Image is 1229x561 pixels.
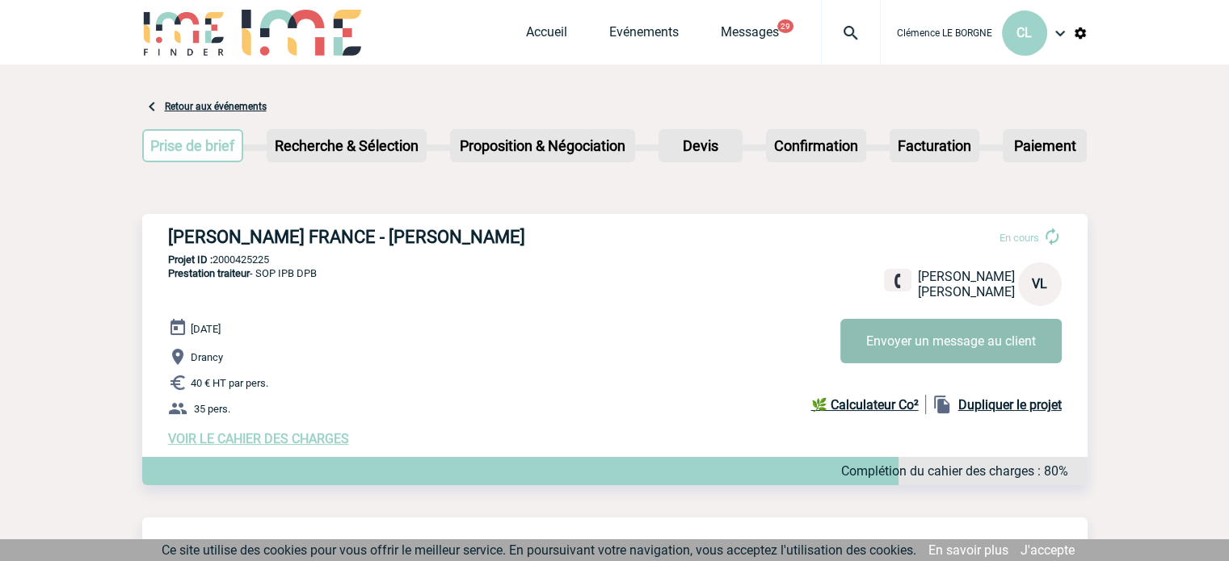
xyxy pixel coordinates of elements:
[168,267,250,279] span: Prestation traiteur
[142,10,226,56] img: IME-Finder
[1021,542,1075,558] a: J'accepte
[768,131,865,161] p: Confirmation
[452,131,633,161] p: Proposition & Négociation
[194,403,230,415] span: 35 pers.
[840,319,1062,363] button: Envoyer un message au client
[918,269,1015,284] span: [PERSON_NAME]
[918,284,1015,299] span: [PERSON_NAME]
[897,27,992,39] span: Clémence LE BORGNE
[168,253,213,266] b: Projet ID :
[890,274,905,288] img: fixe.png
[191,351,223,363] span: Drancy
[162,542,916,558] span: Ce site utilise des cookies pour vous offrir le meilleur service. En poursuivant votre navigation...
[191,377,268,389] span: 40 € HT par pers.
[1016,25,1032,40] span: CL
[165,101,267,112] a: Retour aux événements
[777,19,793,33] button: 29
[1004,131,1085,161] p: Paiement
[932,395,952,414] img: file_copy-black-24dp.png
[191,323,221,335] span: [DATE]
[928,542,1008,558] a: En savoir plus
[609,24,679,47] a: Evénements
[526,24,567,47] a: Accueil
[721,24,779,47] a: Messages
[168,267,317,279] span: - SOP IPB DPB
[144,131,242,161] p: Prise de brief
[811,395,926,414] a: 🌿 Calculateur Co²
[891,131,978,161] p: Facturation
[660,131,741,161] p: Devis
[958,397,1062,412] b: Dupliquer le projet
[1000,232,1039,244] span: En cours
[142,253,1088,266] p: 2000425225
[811,397,919,412] b: 🌿 Calculateur Co²
[168,227,653,247] h3: [PERSON_NAME] FRANCE - [PERSON_NAME]
[168,431,349,446] a: VOIR LE CAHIER DES CHARGES
[268,131,425,161] p: Recherche & Sélection
[1032,276,1047,291] span: VL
